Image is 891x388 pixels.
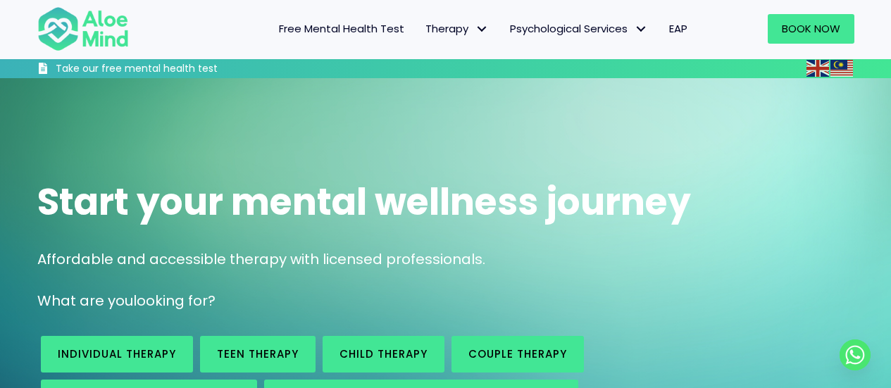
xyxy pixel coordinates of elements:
a: Psychological ServicesPsychological Services: submenu [499,14,659,44]
span: Book Now [782,21,840,36]
span: looking for? [133,291,216,311]
p: Affordable and accessible therapy with licensed professionals. [37,249,854,270]
a: Individual therapy [41,336,193,373]
span: Therapy: submenu [472,19,492,39]
a: Free Mental Health Test [268,14,415,44]
a: TherapyTherapy: submenu [415,14,499,44]
span: Individual therapy [58,346,176,361]
span: Child Therapy [339,346,428,361]
span: What are you [37,291,133,311]
img: Aloe mind Logo [37,6,129,52]
a: EAP [659,14,698,44]
span: Teen Therapy [217,346,299,361]
span: Couple therapy [468,346,567,361]
a: Malay [830,60,854,76]
a: Teen Therapy [200,336,316,373]
a: Child Therapy [323,336,444,373]
a: Couple therapy [451,336,584,373]
span: Free Mental Health Test [279,21,404,36]
img: ms [830,60,853,77]
nav: Menu [147,14,698,44]
span: Psychological Services [510,21,648,36]
img: en [806,60,829,77]
a: English [806,60,830,76]
a: Take our free mental health test [37,62,293,78]
span: Psychological Services: submenu [631,19,652,39]
span: Start your mental wellness journey [37,176,691,227]
span: EAP [669,21,687,36]
a: Book Now [768,14,854,44]
h3: Take our free mental health test [56,62,293,76]
a: Whatsapp [840,339,871,370]
span: Therapy [425,21,489,36]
